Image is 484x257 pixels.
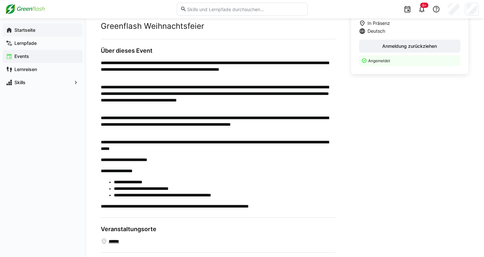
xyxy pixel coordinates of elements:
[367,20,390,27] span: In Präsenz
[381,43,438,49] span: Anmeldung zurückziehen
[187,6,304,12] input: Skills und Lernpfade durchsuchen…
[101,47,335,54] h3: Über dieses Event
[422,3,426,7] span: 9+
[367,28,385,34] span: Deutsch
[101,21,335,31] h2: Greenflash Weihnachtsfeier
[359,40,460,53] button: Anmeldung zurückziehen
[368,58,457,64] p: Angemeldet
[101,226,335,233] h3: Veranstaltungsorte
